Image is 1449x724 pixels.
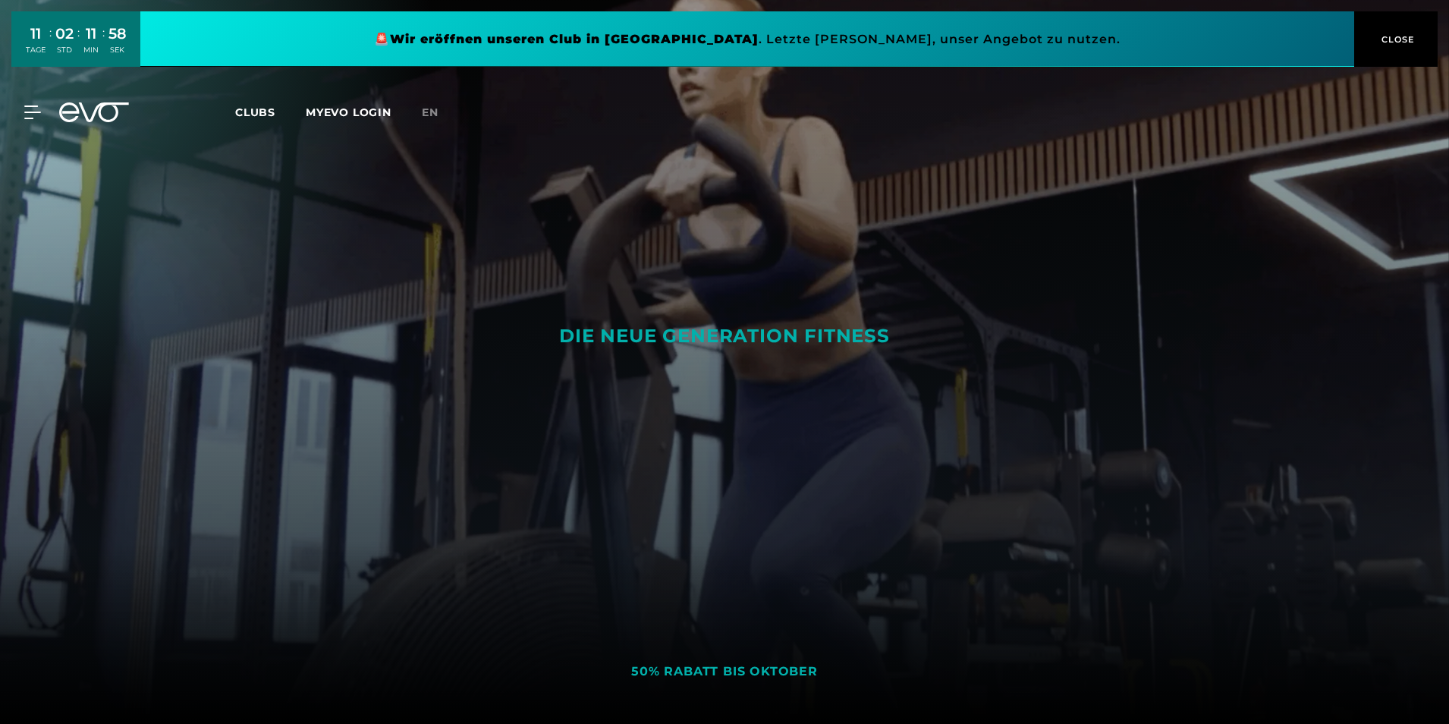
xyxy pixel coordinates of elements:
div: MIN [83,45,99,55]
div: 50% RABATT BIS OKTOBER [631,664,818,680]
div: 11 [26,23,46,45]
a: Clubs [235,105,306,119]
div: SEK [108,45,127,55]
div: STD [55,45,74,55]
div: 58 [108,23,127,45]
div: : [77,24,80,65]
div: TAGE [26,45,46,55]
div: : [102,24,105,65]
button: CLOSE [1354,11,1438,67]
div: DIE NEUE GENERATION FITNESS [464,324,985,348]
span: en [422,105,438,119]
a: MYEVO LOGIN [306,105,391,119]
div: 02 [55,23,74,45]
div: 11 [83,23,99,45]
div: : [49,24,52,65]
span: CLOSE [1378,33,1415,46]
span: Clubs [235,105,275,119]
a: en [422,104,457,121]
